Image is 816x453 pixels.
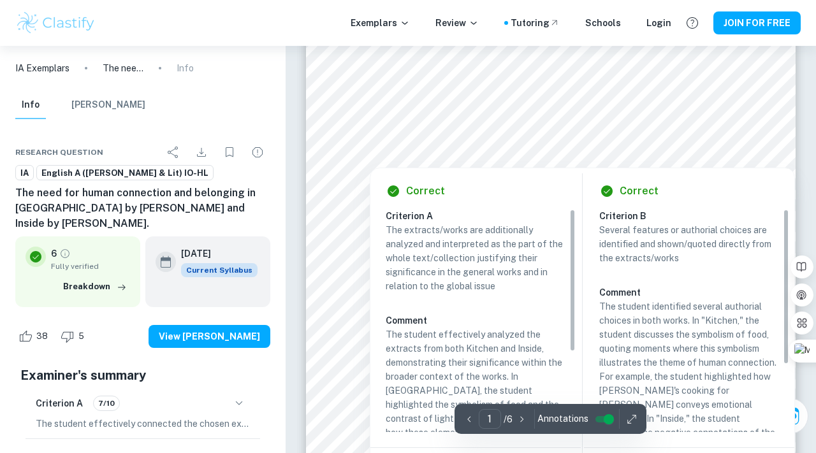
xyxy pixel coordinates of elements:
div: Dislike [57,326,91,347]
span: 38 [29,330,55,343]
span: IA [16,167,33,180]
h6: [DATE] [181,247,247,261]
h5: Examiner's summary [20,366,265,385]
button: Breakdown [60,277,130,296]
h6: Correct [406,183,445,199]
a: Schools [585,16,621,30]
p: Exemplars [351,16,410,30]
div: Download [189,140,214,165]
div: Like [15,326,55,347]
a: Login [646,16,671,30]
p: The extracts/works are additionally analyzed and interpreted as the part of the whole text/collec... [386,223,565,293]
span: Fully verified [51,261,130,272]
button: Info [15,91,46,119]
div: This exemplar is based on the current syllabus. Feel free to refer to it for inspiration/ideas wh... [181,263,258,277]
p: Review [435,16,479,30]
p: The need for human connection and belonging in [GEOGRAPHIC_DATA] by [PERSON_NAME] and Inside by [... [103,61,143,75]
p: Several features or authorial choices are identified and shown/quoted directly from the extracts/... [599,223,779,265]
span: 7/10 [94,398,119,409]
div: Bookmark [217,140,242,165]
button: Help and Feedback [681,12,703,34]
a: English A ([PERSON_NAME] & Lit) IO-HL [36,165,214,181]
span: 5 [71,330,91,343]
a: IA [15,165,34,181]
h6: The need for human connection and belonging in [GEOGRAPHIC_DATA] by [PERSON_NAME] and Inside by [... [15,185,270,231]
span: Current Syllabus [181,263,258,277]
h6: Criterion A [36,396,83,410]
p: The student effectively connected the chosen extracts, "Kitchen" and "Inside," to the global issu... [36,417,250,431]
p: / 6 [504,412,513,426]
a: Grade fully verified [59,248,71,259]
span: Research question [15,147,103,158]
h6: Criterion A [386,209,576,223]
button: JOIN FOR FREE [713,11,801,34]
h6: Comment [599,285,779,299]
h6: Criterion B [599,209,789,223]
div: Report issue [245,140,270,165]
span: English A ([PERSON_NAME] & Lit) IO-HL [37,167,213,180]
button: View [PERSON_NAME] [149,325,270,348]
p: Info [177,61,194,75]
h6: Correct [620,183,659,199]
p: 6 [51,247,57,261]
a: IA Exemplars [15,61,69,75]
button: [PERSON_NAME] [71,91,145,119]
img: Clastify logo [15,10,96,36]
span: Annotations [537,412,588,426]
h6: Comment [386,313,565,327]
div: Share [161,140,186,165]
a: Tutoring [511,16,560,30]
